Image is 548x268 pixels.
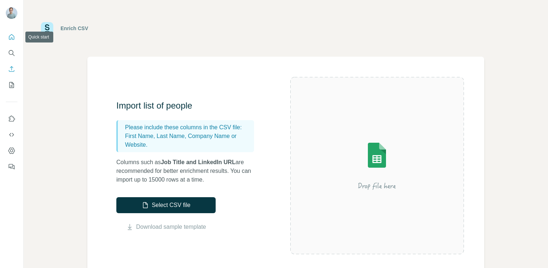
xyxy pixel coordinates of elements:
[116,158,261,184] p: Columns such as are recommended for better enrichment results. You can import up to 15000 rows at...
[6,78,17,92] button: My lists
[125,132,251,149] p: First Name, Last Name, Company Name or Website.
[116,197,216,213] button: Select CSV file
[125,123,251,132] p: Please include these columns in the CSV file:
[6,7,17,19] img: Avatar
[312,122,442,209] img: Surfe Illustration - Drop file here or select below
[116,223,216,231] button: Download sample template
[41,22,53,34] img: Surfe Logo
[136,223,206,231] a: Download sample template
[161,159,236,165] span: Job Title and LinkedIn URL
[6,144,17,157] button: Dashboard
[61,25,88,32] div: Enrich CSV
[6,31,17,44] button: Quick start
[6,128,17,141] button: Use Surfe API
[6,46,17,60] button: Search
[6,112,17,125] button: Use Surfe on LinkedIn
[6,62,17,76] button: Enrich CSV
[6,160,17,173] button: Feedback
[116,100,261,111] h3: Import list of people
